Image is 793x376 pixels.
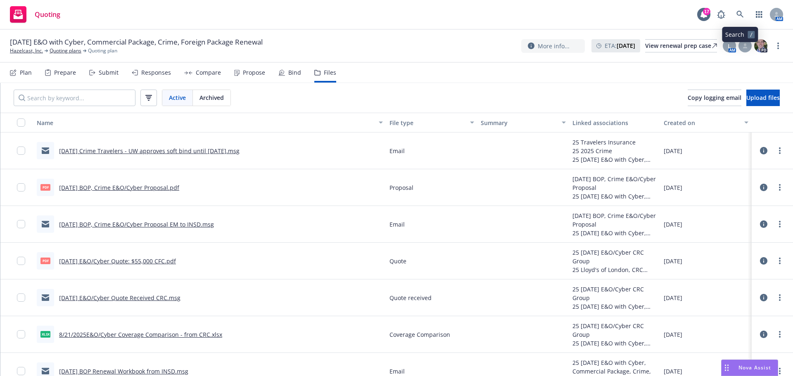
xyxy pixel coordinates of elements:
[50,47,81,54] a: Quoting plans
[389,330,450,339] span: Coverage Comparison
[664,183,682,192] span: [DATE]
[59,294,180,302] a: [DATE] E&O/Cyber Quote Received CRC.msg
[10,47,43,54] a: Hazelcast, Inc.
[386,113,477,132] button: File type
[17,367,25,375] input: Toggle Row Selected
[477,113,569,132] button: Summary
[572,147,657,155] div: 25 2025 Crime
[775,146,785,156] a: more
[645,40,717,52] div: View renewal prep case
[169,93,186,102] span: Active
[572,192,657,201] div: 25 [DATE] E&O with Cyber, Commercial Package, Crime, Foreign Package Renewal
[324,69,336,76] div: Files
[389,183,413,192] span: Proposal
[722,360,732,376] div: Drag to move
[40,184,50,190] span: pdf
[7,3,64,26] a: Quoting
[754,39,767,52] img: photo
[572,265,657,274] div: 25 Lloyd's of London, CRC Group, Underwriters at Lloyd's, [GEOGRAPHIC_DATA] - [DATE] E&O/Cyber CR...
[199,93,224,102] span: Archived
[389,118,465,127] div: File type
[775,329,785,339] a: more
[617,42,635,50] strong: [DATE]
[775,219,785,229] a: more
[721,359,778,376] button: Nova Assist
[572,302,657,311] div: 25 [DATE] E&O with Cyber, Commercial Package, Crime, Foreign Package Renewal
[59,220,214,228] a: [DATE] BOP, Crime E&O/Cyber Proposal EM to INSD.msg
[572,322,657,339] div: 25 [DATE] E&O/Cyber CRC Group
[664,118,739,127] div: Created on
[35,11,60,18] span: Quoting
[243,69,265,76] div: Propose
[664,147,682,155] span: [DATE]
[775,366,785,376] a: more
[664,220,682,229] span: [DATE]
[59,331,222,338] a: 8/21/2025E&O/Cyber Coverage Comparison - from CRC.xlsx
[389,147,405,155] span: Email
[389,220,405,229] span: Email
[54,69,76,76] div: Prepare
[732,6,748,23] a: Search
[728,42,731,50] span: L
[738,364,771,371] span: Nova Assist
[40,258,50,264] span: pdf
[572,211,657,229] div: [DATE] BOP, Crime E&O/Cyber Proposal
[33,113,386,132] button: Name
[664,293,682,302] span: [DATE]
[773,41,783,51] a: more
[572,118,657,127] div: Linked associations
[59,184,179,192] a: [DATE] BOP, Crime E&O/Cyber Proposal.pdf
[141,69,171,76] div: Responses
[605,41,635,50] span: ETA :
[196,69,221,76] div: Compare
[14,90,135,106] input: Search by keyword...
[746,90,780,106] button: Upload files
[775,256,785,266] a: more
[88,47,117,54] span: Quoting plan
[481,118,556,127] div: Summary
[20,69,32,76] div: Plan
[572,285,657,302] div: 25 [DATE] E&O/Cyber CRC Group
[664,257,682,265] span: [DATE]
[17,293,25,302] input: Toggle Row Selected
[59,367,188,375] a: [DATE] BOP Renewal Workbook from INSD.msg
[521,39,585,53] button: More info...
[17,147,25,155] input: Toggle Row Selected
[572,339,657,348] div: 25 [DATE] E&O with Cyber, Commercial Package, Crime, Foreign Package Renewal
[288,69,301,76] div: Bind
[17,220,25,228] input: Toggle Row Selected
[40,331,50,337] span: xlsx
[775,182,785,192] a: more
[713,6,729,23] a: Report a Bug
[688,94,741,102] span: Copy logging email
[572,229,657,237] div: 25 [DATE] E&O with Cyber, Commercial Package, Crime, Foreign Package Renewal
[660,113,752,132] button: Created on
[664,367,682,376] span: [DATE]
[645,39,717,52] a: View renewal prep case
[775,293,785,303] a: more
[746,94,780,102] span: Upload files
[59,257,176,265] a: [DATE] E&O/Cyber Quote: $55,000 CFC.pdf
[389,293,432,302] span: Quote received
[572,175,657,192] div: [DATE] BOP, Crime E&O/Cyber Proposal
[10,37,263,47] span: [DATE] E&O with Cyber, Commercial Package, Crime, Foreign Package Renewal
[688,90,741,106] button: Copy logging email
[37,118,374,127] div: Name
[99,69,119,76] div: Submit
[751,6,767,23] a: Switch app
[59,147,240,155] a: [DATE] Crime Travelers - UW approves soft bind until [DATE].msg
[569,113,660,132] button: Linked associations
[572,138,657,147] div: 25 Travelers Insurance
[538,42,570,50] span: More info...
[17,118,25,127] input: Select all
[17,330,25,338] input: Toggle Row Selected
[17,183,25,192] input: Toggle Row Selected
[389,367,405,376] span: Email
[572,248,657,265] div: 25 [DATE] E&O/Cyber CRC Group
[572,155,657,164] div: 25 [DATE] E&O with Cyber, Commercial Package, Crime, Foreign Package Renewal
[389,257,406,265] span: Quote
[664,330,682,339] span: [DATE]
[17,257,25,265] input: Toggle Row Selected
[703,8,710,15] div: 17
